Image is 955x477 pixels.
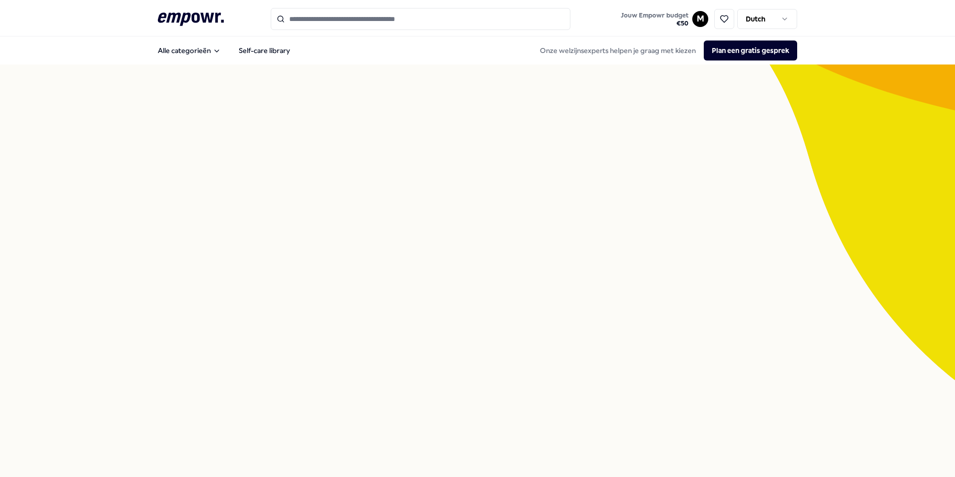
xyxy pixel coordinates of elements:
a: Jouw Empowr budget€50 [617,8,692,29]
button: M [692,11,708,27]
div: Onze welzijnsexperts helpen je graag met kiezen [532,40,797,60]
nav: Main [150,40,298,60]
span: € 50 [621,19,688,27]
button: Jouw Empowr budget€50 [619,9,690,29]
span: Jouw Empowr budget [621,11,688,19]
input: Search for products, categories or subcategories [271,8,570,30]
button: Plan een gratis gesprek [704,40,797,60]
button: Alle categorieën [150,40,229,60]
a: Self-care library [231,40,298,60]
